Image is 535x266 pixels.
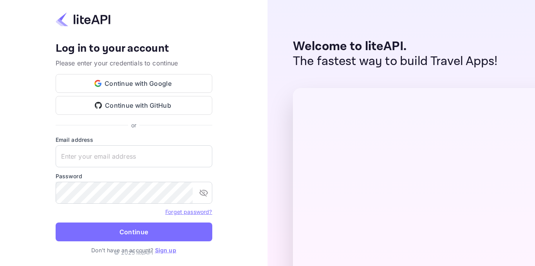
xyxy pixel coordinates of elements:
[155,247,176,253] a: Sign up
[56,145,212,167] input: Enter your email address
[56,223,212,241] button: Continue
[56,172,212,180] label: Password
[293,54,498,69] p: The fastest way to build Travel Apps!
[56,58,212,68] p: Please enter your credentials to continue
[56,246,212,254] p: Don't have an account?
[131,121,136,129] p: or
[165,208,212,215] a: Forget password?
[114,248,153,257] p: © 2025 liteAPI
[56,42,212,56] h4: Log in to your account
[56,74,212,93] button: Continue with Google
[56,12,110,27] img: liteapi
[196,185,211,201] button: toggle password visibility
[56,96,212,115] button: Continue with GitHub
[293,39,498,54] p: Welcome to liteAPI.
[56,136,212,144] label: Email address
